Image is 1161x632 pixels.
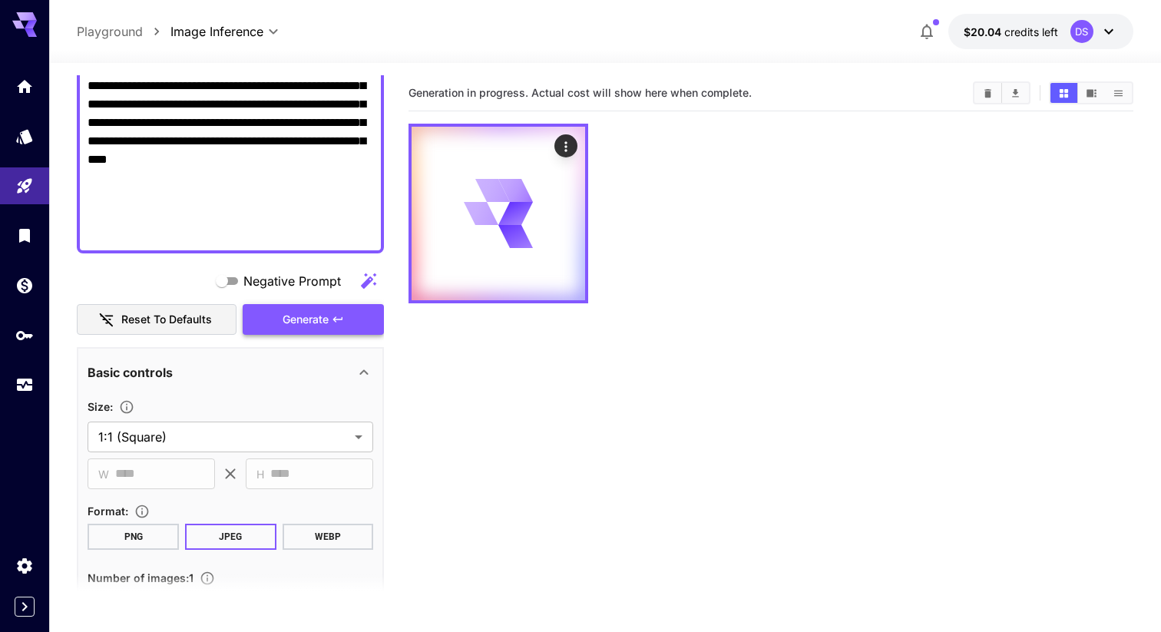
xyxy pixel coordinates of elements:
nav: breadcrumb [77,22,170,41]
div: Models [15,127,34,146]
div: Basic controls [88,354,373,391]
button: Download All [1002,83,1029,103]
button: Adjust the dimensions of the generated image by specifying its width and height in pixels, or sel... [113,399,141,415]
button: Generate [243,304,384,336]
div: Wallet [15,276,34,295]
span: credits left [1004,25,1058,38]
span: Generate [283,310,329,329]
div: Home [15,77,34,96]
button: Choose the file format for the output image. [128,504,156,519]
button: Specify how many images to generate in a single request. Each image generation will be charged se... [193,571,221,586]
div: API Keys [15,326,34,345]
button: Expand sidebar [15,597,35,617]
span: $20.04 [964,25,1004,38]
div: Library [15,226,34,245]
span: Generation in progress. Actual cost will show here when complete. [408,86,752,99]
button: JPEG [185,524,276,550]
span: Number of images : 1 [88,571,193,584]
a: Playground [77,22,143,41]
span: 1:1 (Square) [98,428,349,446]
button: Clear Images [974,83,1001,103]
div: $20.038 [964,24,1058,40]
button: Show images in video view [1078,83,1105,103]
div: Show images in grid viewShow images in video viewShow images in list view [1049,81,1133,104]
button: $20.038DS [948,14,1133,49]
div: DS [1070,20,1093,43]
div: Clear ImagesDownload All [973,81,1030,104]
div: Actions [554,134,577,157]
p: Basic controls [88,363,173,382]
span: H [256,465,264,483]
button: Show images in list view [1105,83,1132,103]
button: Show images in grid view [1050,83,1077,103]
span: Image Inference [170,22,263,41]
div: Settings [15,556,34,575]
button: WEBP [283,524,374,550]
span: Size : [88,400,113,413]
span: Format : [88,505,128,518]
button: Reset to defaults [77,304,237,336]
div: Usage [15,376,34,395]
button: PNG [88,524,179,550]
div: Playground [15,177,34,196]
span: Negative Prompt [243,272,341,290]
span: W [98,465,109,483]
